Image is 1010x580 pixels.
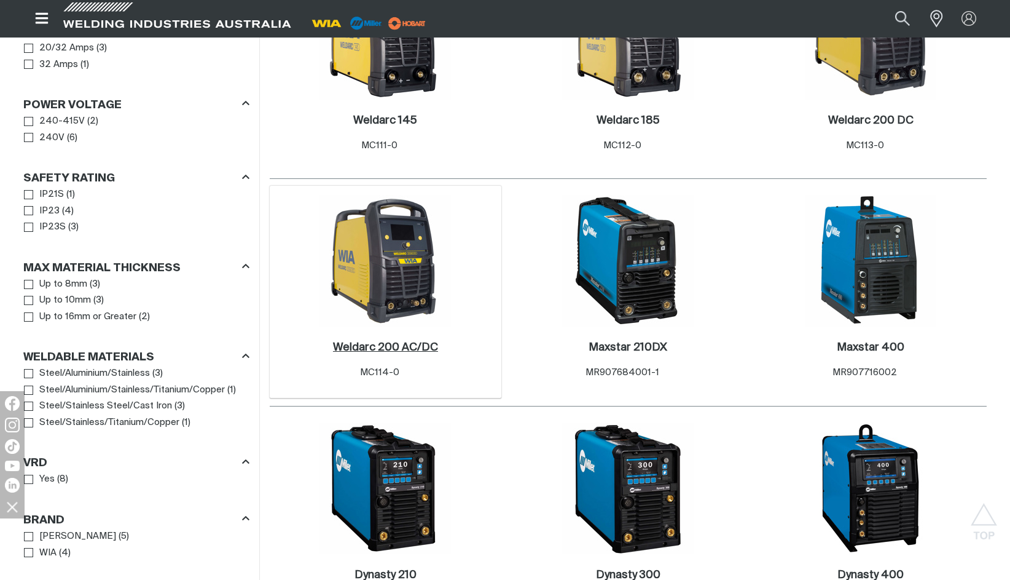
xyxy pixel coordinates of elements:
[93,293,104,308] span: ( 3 )
[24,471,55,488] a: Yes
[24,203,60,220] a: IP23
[23,456,47,471] h3: VRD
[603,141,641,150] span: MC112-0
[39,188,64,202] span: IP21S
[39,472,55,487] span: Yes
[39,58,78,72] span: 32 Amps
[333,341,438,355] a: Weldarc 200 AC/DC
[866,5,923,33] input: Product name or item number...
[360,368,399,377] span: MC114-0
[139,310,150,324] span: ( 2 )
[353,115,417,126] h2: Weldarc 145
[5,396,20,411] img: Facebook
[319,423,451,554] img: Dynasty 210
[24,365,249,431] ul: Weldable Materials
[24,365,150,382] a: Steel/Aluminium/Stainless
[67,131,77,145] span: ( 6 )
[39,546,57,560] span: WIA
[24,113,85,130] a: 240-415V
[39,204,60,218] span: IP23
[96,41,107,55] span: ( 3 )
[24,113,249,146] ul: Power Voltage
[23,97,249,113] div: Power Voltage
[24,186,249,236] ul: Safety Rating
[66,188,75,202] span: ( 1 )
[24,130,65,146] a: 240V
[24,40,94,57] a: 20/32 Amps
[23,170,249,186] div: Safety Rating
[23,261,181,276] h3: Max Material Thickness
[39,293,91,308] span: Up to 10mm
[5,439,20,454] img: TikTok
[24,471,249,488] ul: VRD
[24,219,66,236] a: IP23S
[589,341,667,355] a: Maxstar 210DX
[182,416,190,430] span: ( 1 )
[39,41,94,55] span: 20/32 Amps
[385,14,429,33] img: miller
[805,195,936,327] img: Maxstar 400
[837,341,904,355] a: Maxstar 400
[5,418,20,432] img: Instagram
[24,398,172,415] a: Steel/Stainless Steel/Cast Iron
[23,172,115,186] h3: Safety Rating
[39,277,87,292] span: Up to 8mm
[2,496,23,517] img: hide socials
[23,98,122,113] h3: Power Voltage
[828,115,914,126] h2: Weldarc 200 DC
[23,351,154,365] h3: Weldable Materials
[227,383,236,397] span: ( 1 )
[68,220,79,234] span: ( 3 )
[24,528,249,561] ul: Brand
[597,115,660,126] h2: Weldarc 185
[87,114,98,129] span: ( 2 )
[319,195,451,327] img: Weldarc 200 AC/DC
[385,18,429,28] a: miller
[23,349,249,365] div: Weldable Materials
[119,530,129,544] span: ( 5 )
[24,545,57,562] a: WIA
[39,131,65,145] span: 240V
[24,276,87,293] a: Up to 8mm
[361,141,397,150] span: MC111-0
[882,5,923,33] button: Search products
[5,478,20,493] img: LinkedIn
[24,382,225,399] a: Steel/Aluminium/Stainless/Titanium/Copper
[562,423,694,554] img: Dynasty 300
[846,141,884,150] span: MC113-0
[23,514,65,528] h3: Brand
[837,342,904,353] h2: Maxstar 400
[174,399,185,413] span: ( 3 )
[828,114,914,128] a: Weldarc 200 DC
[39,399,172,413] span: Steel/Stainless Steel/Cast Iron
[333,342,438,353] h2: Weldarc 200 AC/DC
[39,383,225,397] span: Steel/Aluminium/Stainless/Titanium/Copper
[23,455,249,471] div: VRD
[24,292,91,309] a: Up to 10mm
[805,423,936,554] img: Dynasty 400
[90,277,100,292] span: ( 3 )
[353,114,417,128] a: Weldarc 145
[24,7,249,73] ul: Supply Plug
[24,528,116,545] a: [PERSON_NAME]
[24,57,78,73] a: 32 Amps
[57,472,68,487] span: ( 8 )
[39,530,116,544] span: [PERSON_NAME]
[39,114,85,129] span: 240-415V
[562,195,694,327] img: Maxstar 210DX
[832,368,897,377] span: MR907716002
[80,58,89,72] span: ( 1 )
[39,367,150,381] span: Steel/Aluminium/Stainless
[24,415,179,431] a: Steel/Stainless/Titanium/Copper
[23,259,249,276] div: Max Material Thickness
[585,368,659,377] span: MR907684001-1
[152,367,163,381] span: ( 3 )
[5,461,20,471] img: YouTube
[39,220,66,234] span: IP23S
[24,309,136,325] a: Up to 16mm or Greater
[62,204,74,218] span: ( 4 )
[59,546,71,560] span: ( 4 )
[39,416,179,430] span: Steel/Stainless/Titanium/Copper
[597,114,660,128] a: Weldarc 185
[970,503,998,531] button: Scroll to top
